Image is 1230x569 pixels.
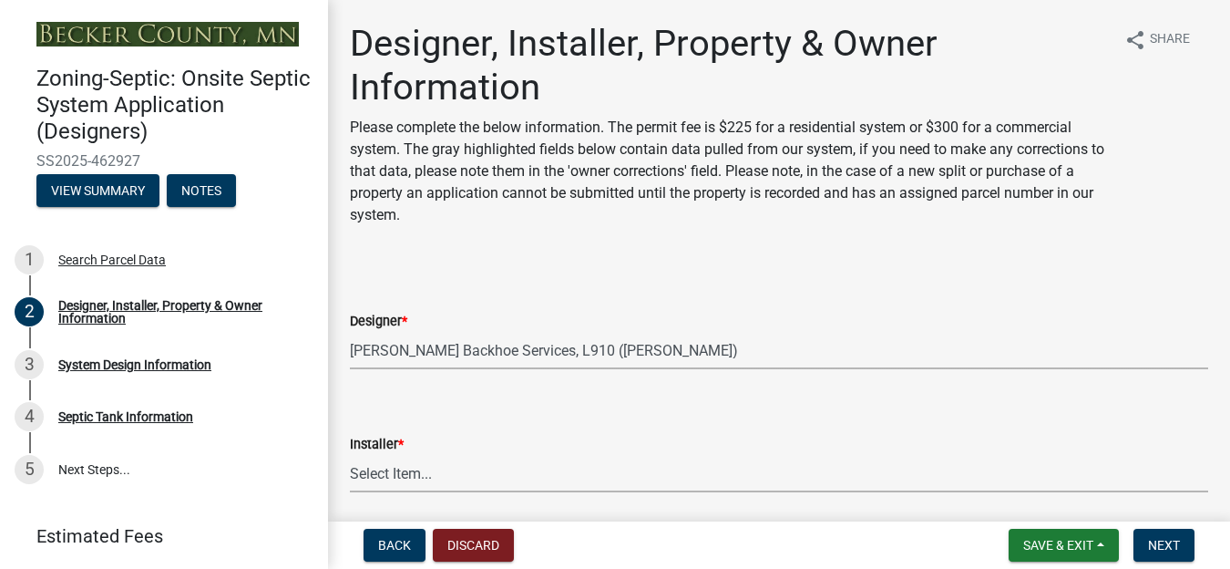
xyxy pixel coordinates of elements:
[15,350,44,379] div: 3
[350,117,1110,226] p: Please complete the below information. The permit fee is $225 for a residential system or $300 fo...
[58,299,299,325] div: Designer, Installer, Property & Owner Information
[58,253,166,266] div: Search Parcel Data
[167,174,236,207] button: Notes
[15,518,299,554] a: Estimated Fees
[36,184,159,199] wm-modal-confirm: Summary
[1124,29,1146,51] i: share
[36,174,159,207] button: View Summary
[36,22,299,47] img: Becker County, Minnesota
[1009,529,1119,562] button: Save & Exit
[15,297,44,326] div: 2
[36,66,313,144] h4: Zoning-Septic: Onsite Septic System Application (Designers)
[378,538,411,553] span: Back
[364,529,425,562] button: Back
[433,529,514,562] button: Discard
[15,402,44,431] div: 4
[350,22,1110,109] h1: Designer, Installer, Property & Owner Information
[1110,22,1204,57] button: shareShare
[350,439,404,451] label: Installer
[15,245,44,274] div: 1
[1133,529,1194,562] button: Next
[58,410,193,423] div: Septic Tank Information
[36,152,292,170] span: SS2025-462927
[1148,538,1180,553] span: Next
[167,184,236,199] wm-modal-confirm: Notes
[15,455,44,484] div: 5
[58,358,211,371] div: System Design Information
[1023,538,1093,553] span: Save & Exit
[350,316,407,328] label: Designer
[1150,29,1190,51] span: Share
